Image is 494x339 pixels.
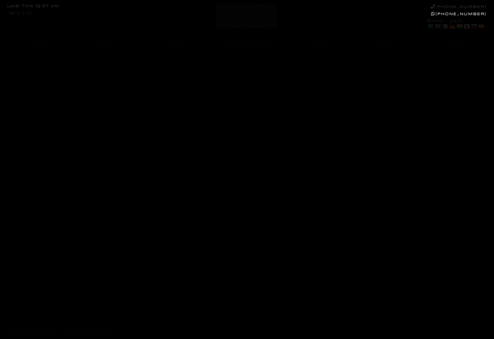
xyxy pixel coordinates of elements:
a: WINKS London [73,329,102,335]
a: English [434,23,441,29]
a: Hindi [456,23,463,29]
a: Spanish [478,23,484,29]
div: | | | © 2025 | [7,326,108,338]
a: HOME [7,37,74,47]
div: 1PM - 2AM [427,19,487,30]
a: [PHONE_NUMBER] [431,4,487,9]
a: Terms of Enjoyment [144,47,206,57]
a: CINEMA [285,37,353,47]
div: Local Time 12:37 AM [7,4,59,8]
a: Privacy [21,329,35,335]
a: INFO [141,37,209,47]
a: Sitemap [38,329,54,335]
div: -18°C (°F) [7,12,32,16]
a: Arabic [427,23,434,29]
a: [PHONE_NUMBER] [431,12,487,16]
a: CONTACT [420,37,487,47]
a: German [449,23,455,29]
a: French [442,23,448,29]
a: ABOUT [74,37,142,47]
a: Japanese [463,23,470,29]
a: MASSAGE COLLECTION [209,37,285,47]
a: BLOG [353,37,420,47]
a: Legal [7,329,18,335]
a: Russian [470,23,477,29]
